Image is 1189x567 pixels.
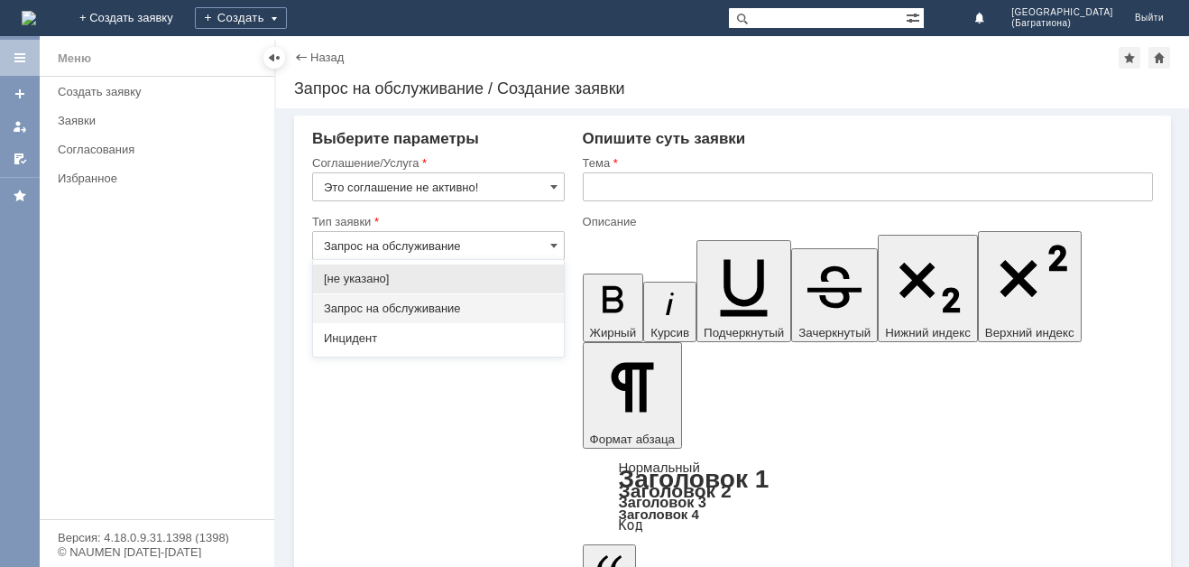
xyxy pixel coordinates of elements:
a: Заголовок 1 [619,465,770,493]
div: Согласования [58,143,263,156]
div: Создать заявку [58,85,263,98]
button: Подчеркнутый [696,240,791,342]
button: Верхний индекс [978,231,1082,342]
a: Заголовок 3 [619,494,706,510]
img: logo [22,11,36,25]
a: Мои заявки [5,112,34,141]
a: Заголовок 4 [619,507,699,522]
span: Выберите параметры [312,130,479,147]
button: Нижний индекс [878,235,978,342]
div: Формат абзаца [583,461,1153,532]
button: Жирный [583,274,644,342]
div: Версия: 4.18.0.9.31.1398 (1398) [58,532,256,544]
span: Подчеркнутый [704,326,784,339]
button: Курсив [643,282,696,342]
div: Описание [583,216,1149,228]
span: Жирный [590,326,637,339]
div: Тема [583,157,1149,169]
button: Формат абзаца [583,342,682,449]
span: Формат абзаца [590,432,675,446]
span: [не указано] [324,272,553,286]
a: Заявки [51,107,271,135]
a: Код [619,517,643,534]
a: Нормальный [619,460,700,475]
div: Заявки [58,114,263,127]
a: Мои согласования [5,144,34,173]
span: Верхний индекс [985,326,1074,339]
div: Скрыть меню [263,47,285,69]
span: Нижний индекс [885,326,971,339]
span: Опишите суть заявки [583,130,746,147]
a: Назад [310,51,344,64]
div: Запрос на обслуживание / Создание заявки [294,79,1171,98]
div: Добавить в избранное [1119,47,1140,69]
div: © NAUMEN [DATE]-[DATE] [58,546,256,558]
div: Соглашение/Услуга [312,157,561,169]
button: Зачеркнутый [791,248,878,342]
a: Согласования [51,135,271,163]
div: Создать [195,7,287,29]
span: [GEOGRAPHIC_DATA] [1011,7,1113,18]
span: Инцидент [324,331,553,346]
a: Перейти на домашнюю страницу [22,11,36,25]
span: Зачеркнутый [798,326,871,339]
div: Меню [58,48,91,70]
span: Расширенный поиск [906,8,924,25]
div: Тип заявки [312,216,561,228]
a: Заголовок 2 [619,480,732,501]
a: Создать заявку [51,78,271,106]
div: Сделать домашней страницей [1148,47,1170,69]
a: Создать заявку [5,79,34,108]
span: Запрос на обслуживание [324,302,553,316]
span: (Багратиона) [1011,18,1113,29]
span: Курсив [650,326,689,339]
div: Избранное [58,172,244,185]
